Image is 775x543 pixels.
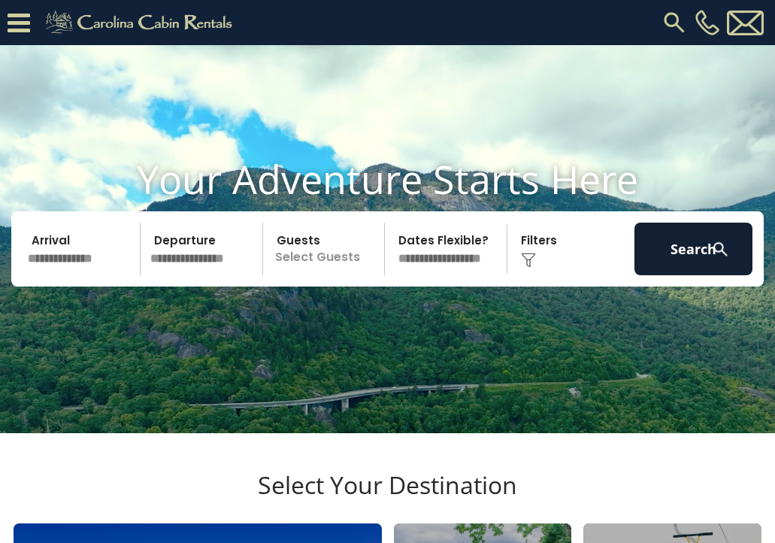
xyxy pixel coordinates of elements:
img: filter--v1.png [521,253,536,268]
button: Search [634,223,752,275]
h1: Your Adventure Starts Here [11,156,764,202]
a: [PHONE_NUMBER] [692,10,723,35]
img: search-regular-white.png [711,240,730,259]
img: Khaki-logo.png [38,8,245,38]
p: Select Guests [268,223,385,275]
h3: Select Your Destination [11,471,764,523]
img: search-regular.svg [661,9,688,36]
